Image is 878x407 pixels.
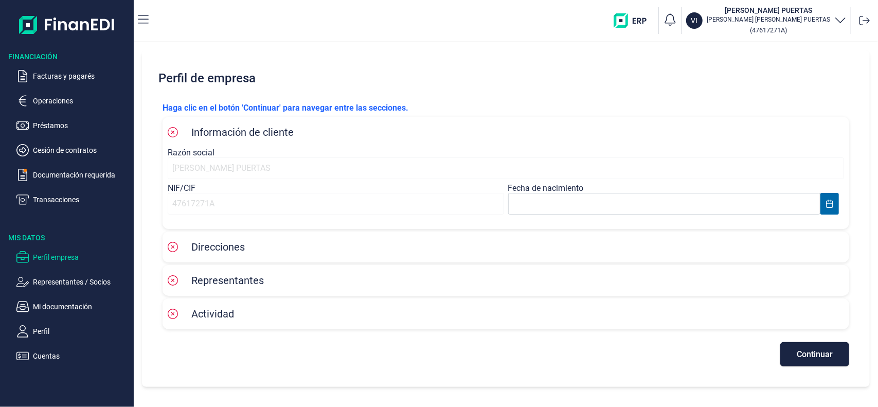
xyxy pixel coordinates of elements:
[33,276,130,288] p: Representantes / Socios
[797,350,833,358] span: Continuar
[33,169,130,181] p: Documentación requerida
[16,169,130,181] button: Documentación requerida
[191,274,264,287] span: Representantes
[16,276,130,288] button: Representantes / Socios
[33,119,130,132] p: Préstamos
[33,300,130,313] p: Mi documentación
[16,325,130,338] button: Perfil
[16,70,130,82] button: Facturas y pagarés
[16,95,130,107] button: Operaciones
[33,95,130,107] p: Operaciones
[33,144,130,156] p: Cesión de contratos
[780,342,849,366] button: Continuar
[168,148,214,157] label: Razón social
[686,5,847,36] button: VI[PERSON_NAME] PUERTAS[PERSON_NAME] [PERSON_NAME] PUERTAS(47617271A)
[191,241,245,253] span: Direcciones
[33,350,130,362] p: Cuentas
[33,251,130,263] p: Perfil empresa
[33,193,130,206] p: Transacciones
[16,193,130,206] button: Transacciones
[163,102,849,114] p: Haga clic en el botón 'Continuar' para navegar entre las secciones.
[191,126,294,138] span: Información de cliente
[19,8,115,41] img: Logo de aplicación
[750,26,787,34] small: Copiar cif
[16,350,130,362] button: Cuentas
[691,15,698,26] p: VI
[168,183,195,193] label: NIF/CIF
[16,144,130,156] button: Cesión de contratos
[191,308,234,320] span: Actividad
[33,70,130,82] p: Facturas y pagarés
[154,63,857,94] h2: Perfil de empresa
[707,5,830,15] h3: [PERSON_NAME] PUERTAS
[16,251,130,263] button: Perfil empresa
[614,13,654,28] img: erp
[508,183,584,193] label: Fecha de nacimiento
[16,300,130,313] button: Mi documentación
[707,15,830,24] p: [PERSON_NAME] [PERSON_NAME] PUERTAS
[820,193,839,215] button: Choose Date
[16,119,130,132] button: Préstamos
[33,325,130,338] p: Perfil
